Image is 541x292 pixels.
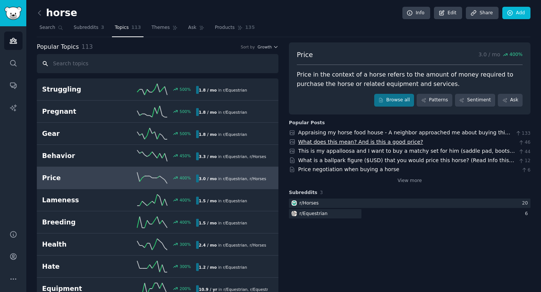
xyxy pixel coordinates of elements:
a: Share [466,7,498,20]
a: Lameness400%1.5 / moin r/Equestrian [37,189,278,211]
a: Hate300%1.2 / moin r/Equestrian [37,256,278,278]
span: r/ Equestrian [223,199,247,203]
span: Subreddits [289,190,317,196]
h2: Health [42,240,119,249]
div: 400 % [180,197,191,203]
a: What does this mean? And is this a good price? [298,139,423,145]
div: in [196,108,250,116]
span: Topics [115,24,128,31]
b: 1.8 / mo [199,132,217,137]
span: 400 % [509,51,523,58]
a: Ask [498,94,523,107]
span: Price [297,50,313,60]
img: Horses [292,200,297,206]
div: 450 % [180,153,191,158]
span: r/ Horses [250,176,266,181]
h2: Pregnant [42,107,119,116]
a: Add [502,7,530,20]
span: 3 [320,190,323,195]
a: Breeding400%1.5 / moin r/Equestrian [37,211,278,233]
span: Products [215,24,235,31]
span: Themes [151,24,170,31]
a: Health300%2.4 / moin r/Equestrian,r/Horses [37,233,278,256]
a: Price negotiation when buying a horse [298,166,399,172]
input: Search topics [37,54,278,73]
h2: horse [37,7,77,19]
span: 12 [518,158,530,164]
span: 44 [518,149,530,155]
span: r/ Equestrian [223,243,247,247]
span: Subreddits [74,24,98,31]
div: 500 % [180,87,191,92]
img: Equestrian [292,211,297,216]
span: r/ Horses [250,154,266,159]
div: 20 [522,200,530,207]
div: 400 % [180,220,191,225]
a: Pregnant500%1.8 / moin r/Equestrian [37,101,278,123]
b: 1.2 / mo [199,265,217,269]
span: , [248,287,249,292]
span: 113 [131,24,141,31]
span: Popular Topics [37,42,79,52]
div: in [196,86,250,94]
h2: Gear [42,129,119,138]
div: 500 % [180,131,191,136]
a: What is a ballpark figure ($USD) that you would price this horse? (Read Info this is not a sales ad) [298,157,515,171]
a: Ask [186,22,207,37]
b: 2.4 / mo [199,243,217,247]
span: 133 [515,130,530,137]
span: r/ EquestrianUK [250,287,280,292]
div: 400 % [180,175,191,181]
a: Price400%3.0 / moin r/Equestrian,r/Horses [37,167,278,189]
div: r/ Equestrian [299,211,328,217]
span: , [247,243,248,247]
div: in [196,219,250,227]
b: 10.9 / yr [199,287,217,292]
a: Appraising my horse food house - A neighbor approached me about buying this thing in my pasture. ... [298,129,511,159]
a: Themes [149,22,180,37]
span: Search [39,24,55,31]
div: r/ Horses [299,200,319,207]
a: Products135 [212,22,257,37]
span: r/ Equestrian [223,154,247,159]
a: Info [402,7,430,20]
a: View more [397,178,422,184]
span: r/ Equestrian [224,287,248,292]
span: 3 [101,24,104,31]
h2: Hate [42,262,119,271]
b: 3.0 / mo [199,176,217,181]
div: in [196,175,268,182]
span: r/ Equestrian [223,132,247,137]
a: Topics113 [112,22,144,37]
button: Growth [257,44,278,50]
h2: Lameness [42,196,119,205]
span: 113 [82,43,93,50]
a: Search [37,22,66,37]
div: in [196,241,268,249]
a: Behavior450%3.3 / moin r/Equestrian,r/Horses [37,145,278,167]
a: Patterns [417,94,452,107]
span: r/ Equestrian [223,221,247,225]
span: 135 [245,24,255,31]
a: Sentiment [455,94,495,107]
b: 1.8 / mo [199,88,217,92]
h2: Breeding [42,218,119,227]
b: 3.3 / mo [199,154,217,159]
img: GummySearch logo [5,7,22,20]
a: Edit [434,7,462,20]
span: r/ Equestrian [223,265,247,269]
h2: Struggling [42,85,119,94]
span: Growth [257,44,272,50]
span: 6 [521,167,530,174]
span: Ask [188,24,196,31]
a: Subreddits3 [71,22,107,37]
h2: Price [42,173,119,183]
span: 46 [518,139,530,146]
div: in [196,263,250,271]
div: 6 [525,211,530,217]
a: Struggling500%1.8 / moin r/Equestrian [37,78,278,101]
span: r/ Equestrian [223,176,247,181]
span: , [247,176,248,181]
b: 1.5 / mo [199,199,217,203]
div: 300 % [180,242,191,247]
